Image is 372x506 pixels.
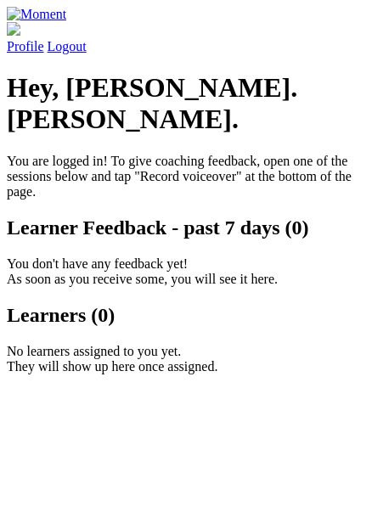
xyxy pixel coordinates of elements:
[7,344,365,374] p: No learners assigned to you yet. They will show up here once assigned.
[7,22,20,36] img: default_avatar-b4e2223d03051bc43aaaccfb402a43260a3f17acc7fafc1603fdf008d6cba3c9.png
[7,216,365,239] h2: Learner Feedback - past 7 days (0)
[7,7,66,22] img: Moment
[7,304,365,327] h2: Learners (0)
[48,39,87,53] a: Logout
[7,256,365,287] p: You don't have any feedback yet! As soon as you receive some, you will see it here.
[7,154,365,200] p: You are logged in! To give coaching feedback, open one of the sessions below and tap "Record voic...
[7,22,365,53] a: Profile
[7,72,365,135] h1: Hey, [PERSON_NAME].[PERSON_NAME].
